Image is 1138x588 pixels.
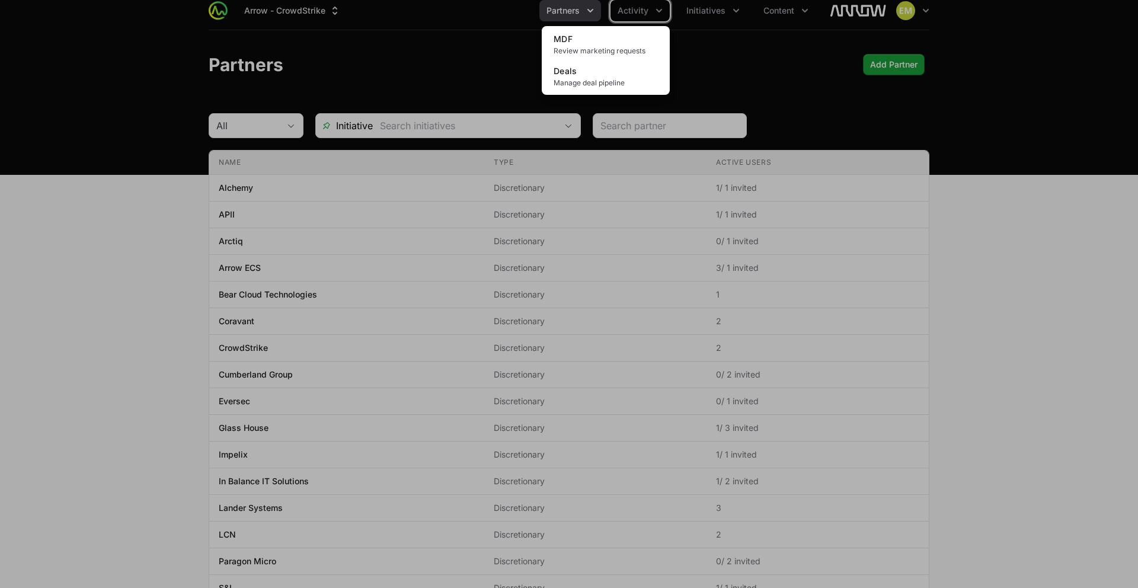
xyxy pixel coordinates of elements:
[554,34,573,44] span: MDF
[554,46,658,56] span: Review marketing requests
[554,66,577,76] span: Deals
[554,78,658,88] span: Manage deal pipeline
[544,60,667,92] a: DealsManage deal pipeline
[544,28,667,60] a: MDFReview marketing requests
